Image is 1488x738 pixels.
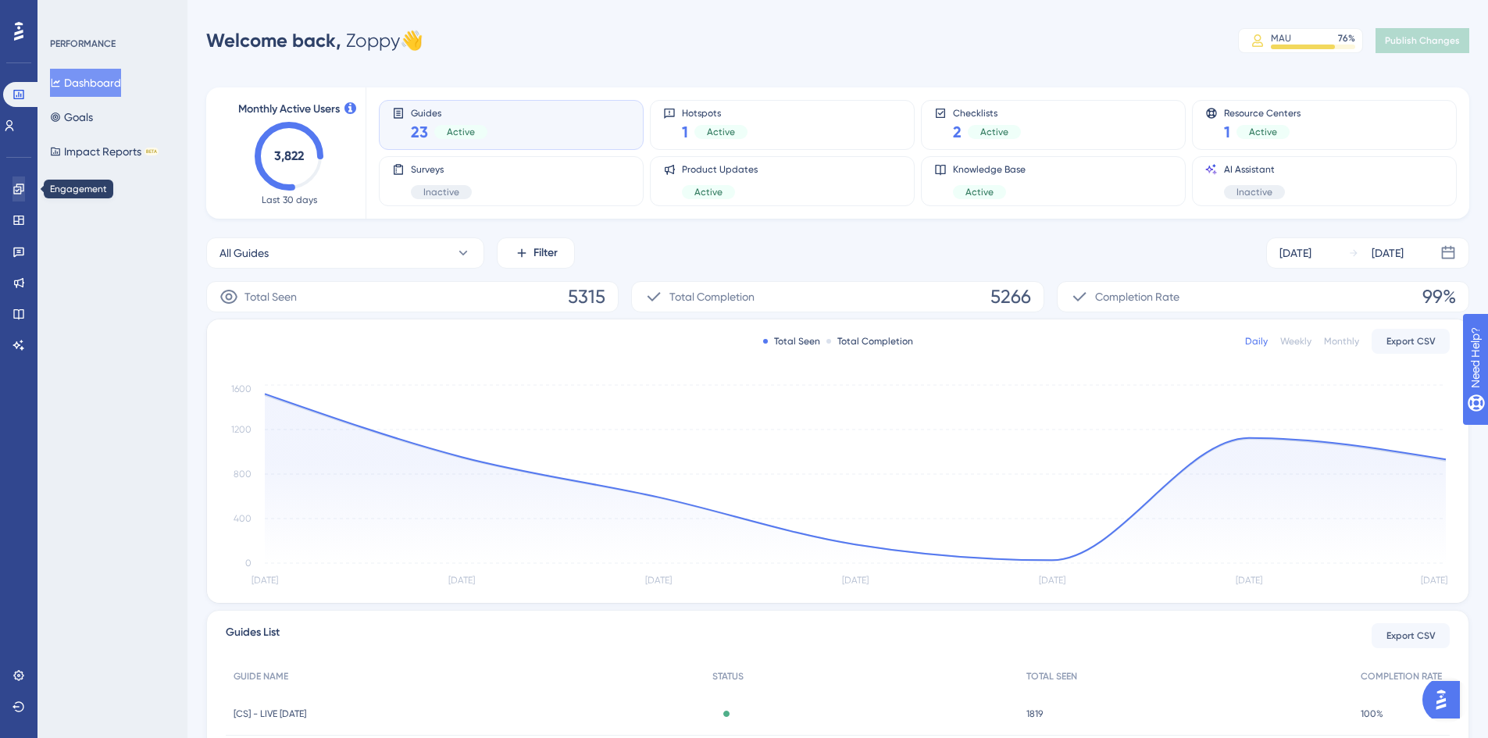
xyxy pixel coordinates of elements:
[206,28,423,53] div: Zoppy 👋
[206,237,484,269] button: All Guides
[1039,575,1065,586] tspan: [DATE]
[145,148,159,155] div: BETA
[1372,623,1450,648] button: Export CSV
[1361,670,1442,683] span: COMPLETION RATE
[274,148,304,163] text: 3,822
[712,670,744,683] span: STATUS
[965,186,994,198] span: Active
[447,126,475,138] span: Active
[682,163,758,176] span: Product Updates
[231,424,252,435] tspan: 1200
[411,163,472,176] span: Surveys
[448,575,475,586] tspan: [DATE]
[990,284,1031,309] span: 5266
[533,244,558,262] span: Filter
[1245,335,1268,348] div: Daily
[694,186,723,198] span: Active
[1224,163,1285,176] span: AI Assistant
[234,469,252,480] tspan: 800
[1026,708,1043,720] span: 1819
[234,670,288,683] span: GUIDE NAME
[244,287,297,306] span: Total Seen
[953,121,962,143] span: 2
[238,100,340,119] span: Monthly Active Users
[245,558,252,569] tspan: 0
[423,186,459,198] span: Inactive
[50,137,159,166] button: Impact ReportsBETA
[682,121,688,143] span: 1
[1422,676,1469,723] iframe: UserGuiding AI Assistant Launcher
[1271,32,1291,45] div: MAU
[1095,287,1179,306] span: Completion Rate
[411,121,428,143] span: 23
[1386,335,1436,348] span: Export CSV
[262,194,317,206] span: Last 30 days
[1280,335,1311,348] div: Weekly
[682,107,748,118] span: Hotspots
[826,335,913,348] div: Total Completion
[50,69,121,97] button: Dashboard
[411,107,487,118] span: Guides
[980,126,1008,138] span: Active
[37,4,98,23] span: Need Help?
[763,335,820,348] div: Total Seen
[50,37,116,50] div: PERFORMANCE
[1385,34,1460,47] span: Publish Changes
[1386,629,1436,642] span: Export CSV
[1224,107,1301,118] span: Resource Centers
[50,103,93,131] button: Goals
[1376,28,1469,53] button: Publish Changes
[645,575,672,586] tspan: [DATE]
[1421,575,1447,586] tspan: [DATE]
[1236,186,1272,198] span: Inactive
[1422,284,1456,309] span: 99%
[1224,121,1230,143] span: 1
[1338,32,1355,45] div: 76 %
[497,237,575,269] button: Filter
[1372,329,1450,354] button: Export CSV
[234,708,306,720] span: [CS] - LIVE [DATE]
[226,623,280,648] span: Guides List
[1236,575,1262,586] tspan: [DATE]
[953,163,1026,176] span: Knowledge Base
[707,126,735,138] span: Active
[231,383,252,394] tspan: 1600
[1324,335,1359,348] div: Monthly
[206,29,341,52] span: Welcome back,
[1279,244,1311,262] div: [DATE]
[842,575,869,586] tspan: [DATE]
[1372,244,1404,262] div: [DATE]
[1026,670,1077,683] span: TOTAL SEEN
[252,575,278,586] tspan: [DATE]
[234,513,252,524] tspan: 400
[669,287,755,306] span: Total Completion
[953,107,1021,118] span: Checklists
[1249,126,1277,138] span: Active
[1361,708,1383,720] span: 100%
[568,284,605,309] span: 5315
[219,244,269,262] span: All Guides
